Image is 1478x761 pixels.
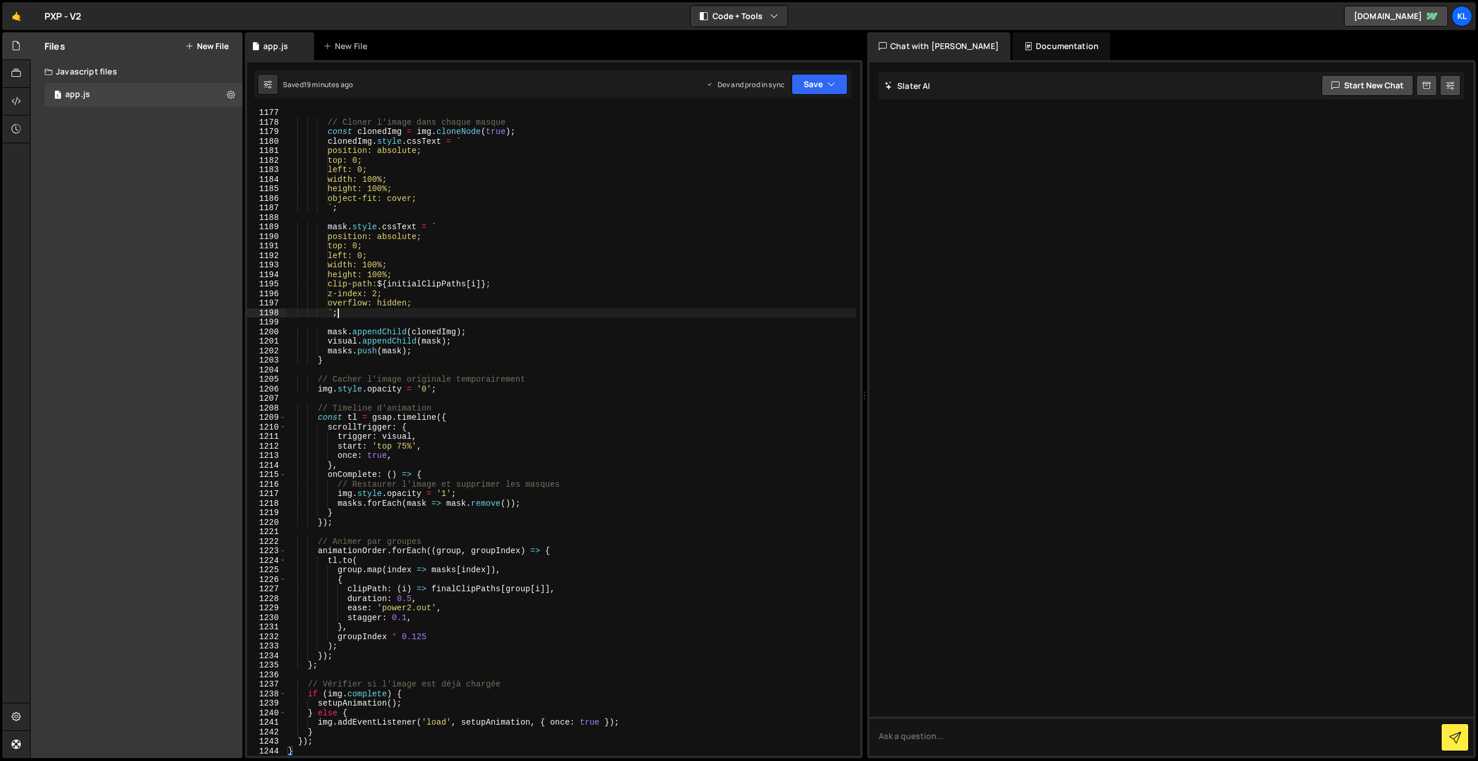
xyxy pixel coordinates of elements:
[247,270,286,280] div: 1194
[247,632,286,642] div: 1232
[247,622,286,632] div: 1231
[247,213,286,223] div: 1188
[44,83,242,106] div: 16752/45754.js
[247,461,286,471] div: 1214
[247,432,286,442] div: 1211
[1344,6,1448,27] a: [DOMAIN_NAME]
[247,527,286,537] div: 1221
[247,251,286,261] div: 1192
[247,470,286,480] div: 1215
[247,423,286,432] div: 1210
[54,91,61,100] span: 1
[44,40,65,53] h2: Files
[185,42,229,51] button: New File
[247,718,286,728] div: 1241
[247,728,286,737] div: 1242
[247,537,286,547] div: 1222
[247,489,286,499] div: 1217
[65,89,90,100] div: app.js
[247,451,286,461] div: 1213
[706,80,785,89] div: Dev and prod in sync
[247,546,286,556] div: 1223
[247,737,286,747] div: 1243
[247,651,286,661] div: 1234
[247,365,286,375] div: 1204
[323,40,372,52] div: New File
[247,480,286,490] div: 1216
[247,518,286,528] div: 1220
[247,375,286,385] div: 1205
[247,222,286,232] div: 1189
[247,194,286,204] div: 1186
[31,60,242,83] div: Javascript files
[247,260,286,270] div: 1193
[247,241,286,251] div: 1191
[247,175,286,185] div: 1184
[792,74,848,95] button: Save
[247,289,286,299] div: 1196
[691,6,787,27] button: Code + Tools
[247,385,286,394] div: 1206
[247,118,286,128] div: 1178
[247,318,286,327] div: 1199
[247,184,286,194] div: 1185
[2,2,31,30] a: 🤙
[263,40,288,52] div: app.js
[247,584,286,594] div: 1227
[247,146,286,156] div: 1181
[247,165,286,175] div: 1183
[247,337,286,346] div: 1201
[247,670,286,680] div: 1236
[247,156,286,166] div: 1182
[247,232,286,242] div: 1190
[304,80,353,89] div: 19 minutes ago
[247,137,286,147] div: 1180
[247,346,286,356] div: 1202
[247,203,286,213] div: 1187
[247,565,286,575] div: 1225
[247,641,286,651] div: 1233
[247,708,286,718] div: 1240
[247,308,286,318] div: 1198
[247,747,286,756] div: 1244
[1013,32,1110,60] div: Documentation
[247,508,286,518] div: 1219
[867,32,1010,60] div: Chat with [PERSON_NAME]
[247,603,286,613] div: 1229
[247,108,286,118] div: 1177
[247,442,286,452] div: 1212
[247,594,286,604] div: 1228
[247,404,286,413] div: 1208
[247,499,286,509] div: 1218
[247,394,286,404] div: 1207
[247,356,286,365] div: 1203
[1322,75,1413,96] button: Start new chat
[884,80,931,91] h2: Slater AI
[247,613,286,623] div: 1230
[247,299,286,308] div: 1197
[247,575,286,585] div: 1226
[247,279,286,289] div: 1195
[247,661,286,670] div: 1235
[247,556,286,566] div: 1224
[247,699,286,708] div: 1239
[247,680,286,689] div: 1237
[247,127,286,137] div: 1179
[1451,6,1472,27] a: Kl
[247,327,286,337] div: 1200
[44,9,81,23] div: PXP - V2
[247,413,286,423] div: 1209
[247,689,286,699] div: 1238
[283,80,353,89] div: Saved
